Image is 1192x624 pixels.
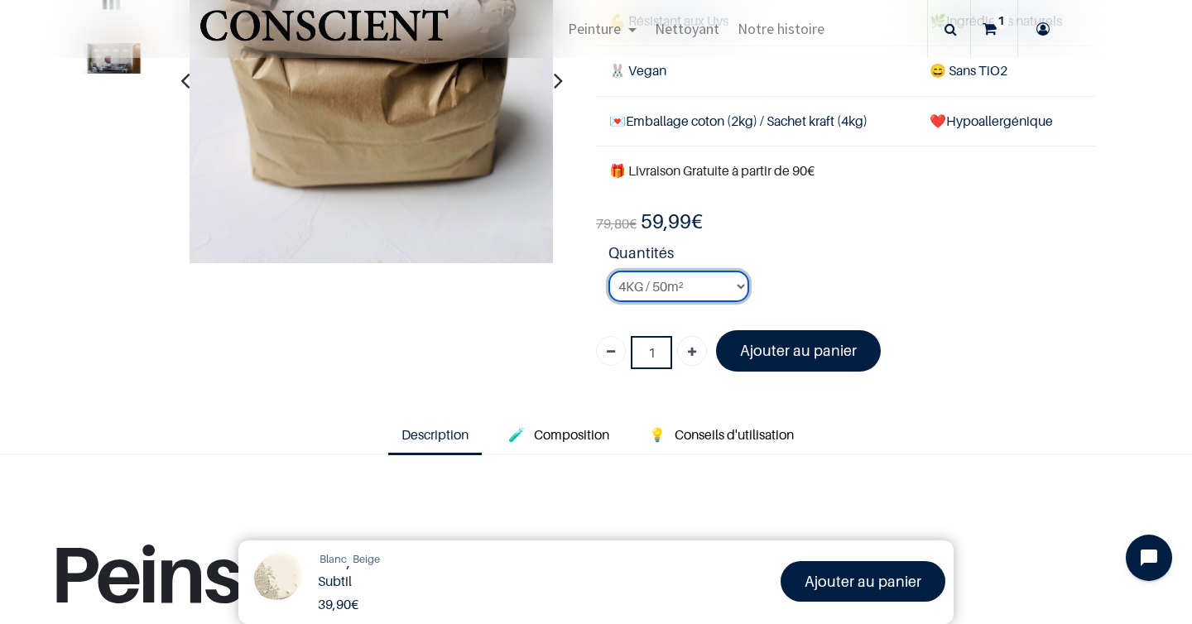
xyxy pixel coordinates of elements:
[596,336,626,366] a: Supprimer
[641,209,691,233] span: 59,99
[805,573,921,590] font: Ajouter au panier
[916,46,1095,96] td: ans TiO2
[534,426,609,443] span: Composition
[353,551,380,568] a: Beige
[320,551,350,574] li: ,
[609,162,815,179] font: 🎁 Livraison Gratuite à partir de 90€
[247,549,309,611] img: Product Image
[716,330,881,371] a: Ajouter au panier
[740,342,857,359] font: Ajouter au panier
[401,426,469,443] span: Description
[675,426,794,443] span: Conseils d'utilisation
[677,336,707,366] a: Ajouter
[781,561,945,602] a: Ajouter au panier
[596,96,916,146] td: Emballage coton (2kg) / Sachet kraft (4kg)
[993,12,1009,29] sup: 1
[320,551,347,574] a: Blanc
[609,62,666,79] span: 🐰 Vegan
[596,215,629,232] span: 79,80
[83,42,141,73] img: Product image
[318,596,358,612] b: €
[649,426,666,443] span: 💡
[930,62,956,79] span: 😄 S
[608,242,1095,271] strong: Quantités
[641,209,703,233] b: €
[655,19,719,38] span: Nettoyant
[568,19,621,38] span: Peinture
[318,596,351,612] span: 39,90
[609,113,626,129] span: 💌
[738,19,824,38] span: Notre histoire
[596,215,637,233] span: €
[916,96,1095,146] td: ❤️Hypoallergénique
[320,552,347,565] span: Blanc
[318,574,607,589] h1: Subtil
[508,426,525,443] span: 🧪
[353,552,380,565] span: Beige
